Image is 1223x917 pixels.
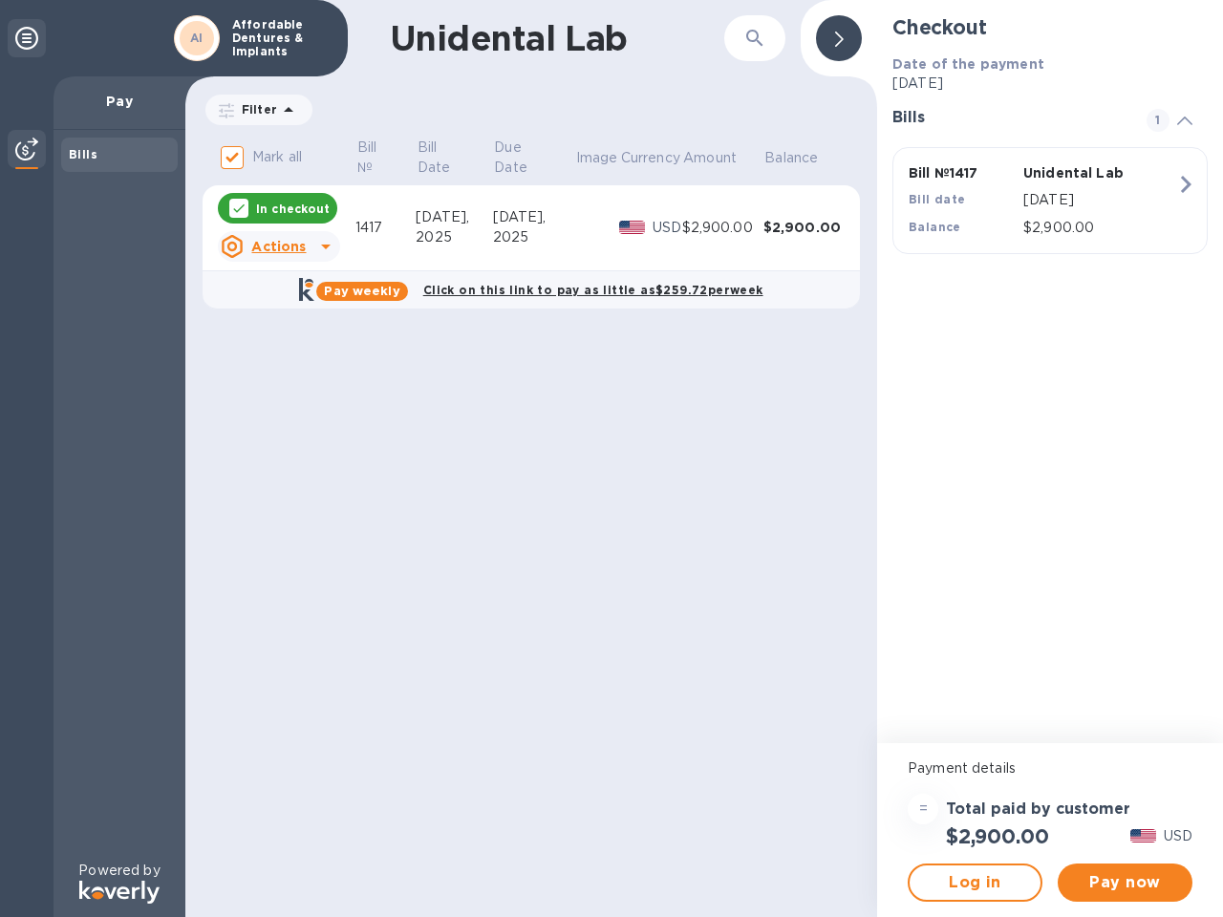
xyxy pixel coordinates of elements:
[416,227,492,247] div: 2025
[892,56,1044,72] b: Date of the payment
[493,227,574,247] div: 2025
[234,101,277,117] p: Filter
[1147,109,1169,132] span: 1
[78,861,160,881] p: Powered by
[1130,829,1156,842] img: USD
[908,758,1192,778] p: Payment details
[390,18,724,58] h1: Unidental Lab
[190,31,204,45] b: AI
[909,192,966,206] b: Bill date
[1023,190,1176,210] p: [DATE]
[357,138,390,178] p: Bill №
[892,15,1208,39] h2: Checkout
[256,201,330,217] p: In checkout
[324,284,399,298] b: Pay weekly
[764,148,818,168] p: Balance
[925,871,1025,894] span: Log in
[1073,871,1177,894] span: Pay now
[764,148,843,168] span: Balance
[251,239,306,254] u: Actions
[494,138,547,178] p: Due Date
[909,163,1016,182] p: Bill № 1417
[355,218,416,238] div: 1417
[909,220,961,234] b: Balance
[683,148,762,168] span: Amount
[946,800,1130,819] h3: Total paid by customer
[576,148,618,168] p: Image
[423,283,763,297] b: Click on this link to pay as little as $259.72 per week
[763,218,845,237] div: $2,900.00
[69,92,170,111] p: Pay
[1023,163,1130,182] p: Unidental Lab
[683,148,737,168] p: Amount
[892,147,1208,254] button: Bill №1417Unidental LabBill date[DATE]Balance$2,900.00
[494,138,572,178] span: Due Date
[418,138,466,178] p: Bill Date
[69,147,97,161] b: Bills
[418,138,491,178] span: Bill Date
[653,218,682,238] p: USD
[232,18,328,58] p: Affordable Dentures & Implants
[357,138,415,178] span: Bill №
[908,794,938,824] div: =
[682,218,763,238] div: $2,900.00
[416,207,492,227] div: [DATE],
[79,881,160,904] img: Logo
[252,147,302,167] p: Mark all
[1058,864,1192,902] button: Pay now
[619,221,645,234] img: USD
[908,864,1042,902] button: Log in
[892,109,1124,127] h3: Bills
[1164,826,1192,846] p: USD
[946,824,1048,848] h2: $2,900.00
[892,74,1208,94] p: [DATE]
[621,148,680,168] p: Currency
[493,207,574,227] div: [DATE],
[1023,218,1176,238] p: $2,900.00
